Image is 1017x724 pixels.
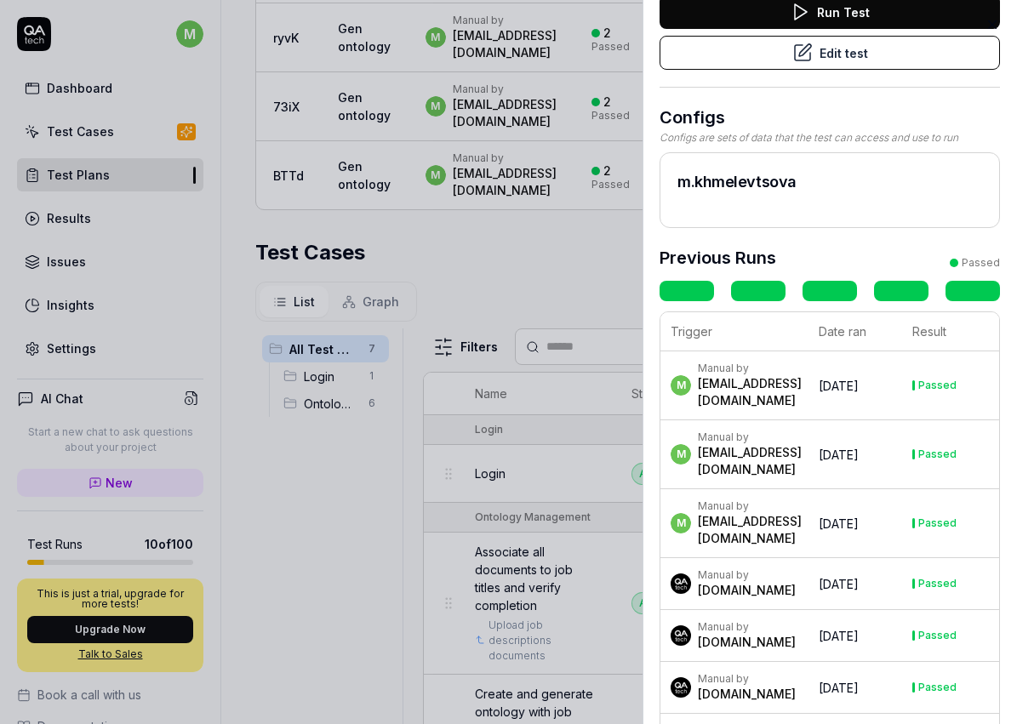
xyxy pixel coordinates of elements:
div: Passed [918,449,957,459]
div: [DOMAIN_NAME] [698,634,796,651]
time: [DATE] [819,629,859,643]
div: Manual by [698,499,802,513]
div: Passed [918,682,957,693]
time: [DATE] [819,681,859,695]
time: [DATE] [819,379,859,393]
div: Manual by [698,620,796,634]
div: Passed [918,518,957,528]
div: Manual by [698,430,802,444]
div: Passed [918,579,957,589]
img: 7ccf6c19-61ad-4a6c-8811-018b02a1b829.jpg [671,573,691,594]
div: Manual by [698,362,802,375]
th: Date ran [808,312,902,351]
span: m [671,444,691,465]
th: Result [902,312,999,351]
h3: Previous Runs [660,245,776,271]
div: [DOMAIN_NAME] [698,686,796,703]
div: Configs are sets of data that the test can access and use to run [660,130,1000,145]
time: [DATE] [819,577,859,591]
div: [EMAIL_ADDRESS][DOMAIN_NAME] [698,375,802,409]
div: Manual by [698,672,796,686]
div: [EMAIL_ADDRESS][DOMAIN_NAME] [698,513,802,547]
span: m [671,375,691,396]
th: Trigger [660,312,808,351]
div: Passed [918,380,957,391]
div: [DOMAIN_NAME] [698,582,796,599]
div: [EMAIL_ADDRESS][DOMAIN_NAME] [698,444,802,478]
h2: m.khmelevtsova [677,170,982,193]
img: 7ccf6c19-61ad-4a6c-8811-018b02a1b829.jpg [671,625,691,646]
div: Passed [962,255,1000,271]
time: [DATE] [819,516,859,531]
img: 7ccf6c19-61ad-4a6c-8811-018b02a1b829.jpg [671,677,691,698]
h3: Configs [660,105,1000,130]
span: m [671,513,691,533]
div: Manual by [698,568,796,582]
time: [DATE] [819,448,859,462]
div: Passed [918,630,957,641]
button: Edit test [660,36,1000,70]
